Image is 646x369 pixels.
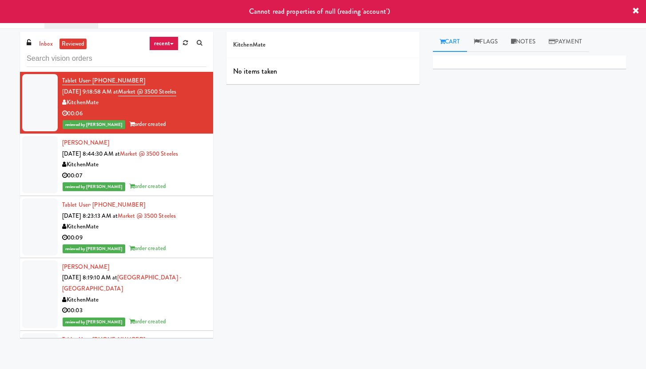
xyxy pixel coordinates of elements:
span: order created [129,182,166,190]
li: [PERSON_NAME][DATE] 8:19:10 AM at[GEOGRAPHIC_DATA] - [GEOGRAPHIC_DATA]KitchenMate00:03reviewed by... [20,258,213,331]
a: Tablet User· [PHONE_NUMBER] [62,76,145,85]
h5: KitchenMate [233,42,413,48]
a: Tablet User· [PHONE_NUMBER] [62,200,145,209]
span: Cannot read properties of null (reading 'account') [249,6,390,16]
span: reviewed by [PERSON_NAME] [63,318,125,326]
a: Flags [467,32,505,52]
li: Tablet User· [PHONE_NUMBER][DATE] 8:23:13 AM atMarket @ 3500 SteelesKitchenMate00:09reviewed by [... [20,196,213,258]
span: [DATE] 9:18:58 AM at [62,87,118,96]
span: · [PHONE_NUMBER] [90,200,145,209]
div: KitchenMate [62,221,206,232]
li: Tablet User· [PHONE_NUMBER][DATE] 9:18:58 AM atMarket @ 3500 SteelesKitchenMate00:06reviewed by [... [20,72,213,134]
div: 00:06 [62,108,206,119]
a: Cart [433,32,467,52]
a: recent [149,36,178,51]
li: [PERSON_NAME][DATE] 8:44:30 AM atMarket @ 3500 SteelesKitchenMate00:07reviewed by [PERSON_NAME]or... [20,134,213,196]
span: · [PHONE_NUMBER] [90,76,145,85]
div: KitchenMate [62,159,206,170]
a: Tablet User· [PHONE_NUMBER] [62,335,145,344]
a: inbox [37,39,55,50]
div: 00:09 [62,232,206,243]
span: reviewed by [PERSON_NAME] [63,120,125,129]
span: [DATE] 8:44:30 AM at [62,149,120,158]
div: No items taken [226,58,420,85]
span: order created [129,317,166,326]
a: [PERSON_NAME] [62,263,109,271]
a: Market @ 3500 Steeles [118,212,176,220]
a: Payment [542,32,589,52]
a: [PERSON_NAME] [62,138,109,147]
a: Market @ 3500 Steeles [118,87,176,96]
a: [GEOGRAPHIC_DATA] - [GEOGRAPHIC_DATA] [62,273,182,293]
div: 00:07 [62,170,206,181]
a: Market @ 3500 Steeles [120,149,178,158]
input: Search vision orders [27,51,206,67]
div: 00:03 [62,305,206,316]
span: · [PHONE_NUMBER] [90,335,145,344]
a: reviewed [59,39,87,50]
span: order created [129,244,166,252]
span: reviewed by [PERSON_NAME] [63,244,125,253]
div: KitchenMate [62,294,206,306]
a: Notes [504,32,542,52]
span: [DATE] 8:19:10 AM at [62,273,117,282]
span: reviewed by [PERSON_NAME] [63,182,125,191]
span: [DATE] 8:23:13 AM at [62,212,118,220]
span: order created [129,120,166,128]
div: KitchenMate [62,97,206,108]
